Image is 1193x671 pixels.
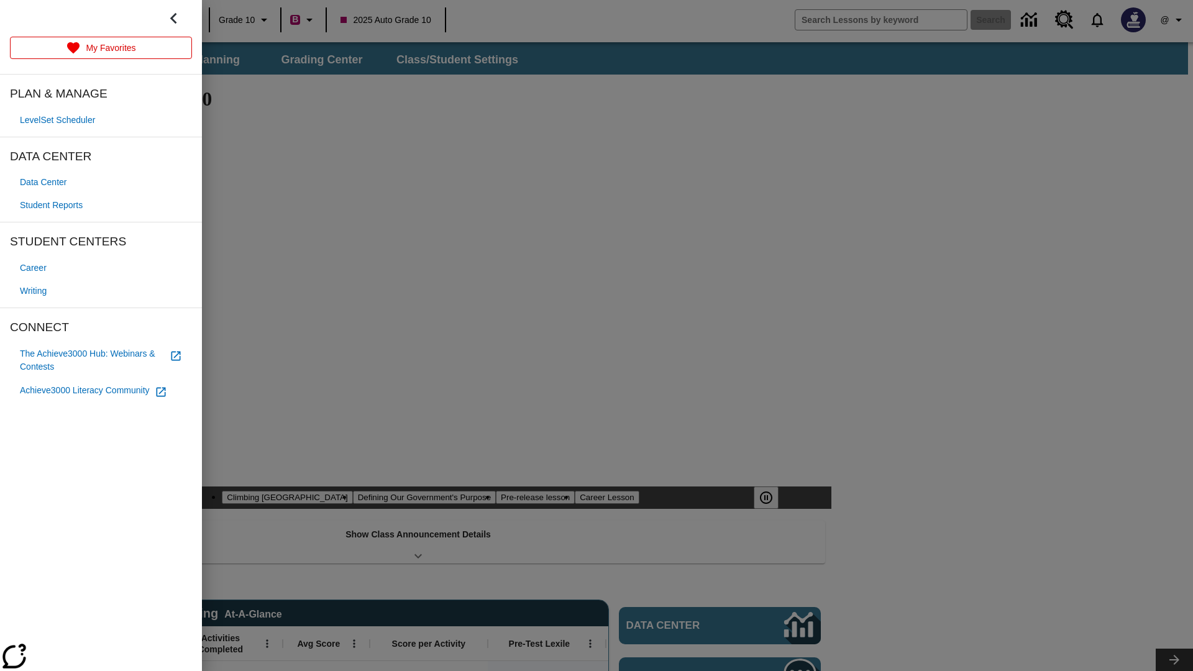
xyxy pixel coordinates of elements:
[20,176,66,189] span: Data Center
[20,114,95,127] span: LevelSet Scheduler
[20,262,47,275] span: Career
[10,232,192,252] span: STUDENT CENTERS
[10,84,192,104] span: PLAN & MANAGE
[10,109,192,132] a: LevelSet Scheduler
[20,285,47,298] span: Writing
[10,378,192,403] a: Achieve3000 Literacy Community
[86,42,135,55] p: My Favorites
[20,384,150,397] span: Achieve3000 Literacy Community
[10,171,192,194] a: Data Center
[10,257,192,280] a: Career
[20,199,83,212] span: Student Reports
[10,147,192,167] span: DATA CENTER
[10,37,192,59] a: My Favorites
[20,347,165,373] span: The Achieve3000 Hub: Webinars & Contests
[10,318,192,337] span: CONNECT
[10,194,192,217] a: Student Reports
[10,280,192,303] a: Writing
[10,342,192,378] a: The Achieve3000 Hub: Webinars & Contests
